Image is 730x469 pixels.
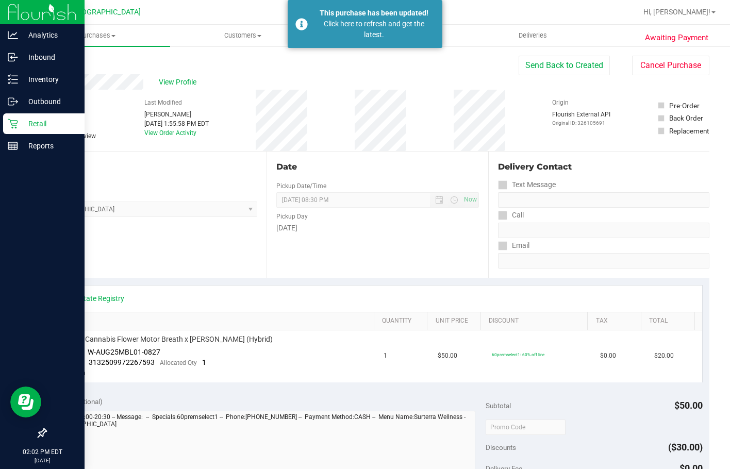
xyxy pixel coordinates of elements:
[18,73,80,86] p: Inventory
[18,29,80,41] p: Analytics
[61,317,370,325] a: SKU
[170,25,316,46] a: Customers
[144,129,196,137] a: View Order Activity
[8,30,18,40] inline-svg: Analytics
[505,31,561,40] span: Deliveries
[8,74,18,85] inline-svg: Inventory
[18,140,80,152] p: Reports
[5,447,80,457] p: 02:02 PM EDT
[489,317,584,325] a: Discount
[600,351,616,361] span: $0.00
[492,352,544,357] span: 60premselect1: 60% off line
[313,8,435,19] div: This purchase has been updated!
[382,317,423,325] a: Quantity
[552,98,569,107] label: Origin
[89,358,155,366] span: 3132509972267593
[202,358,206,366] span: 1
[70,8,141,16] span: [GEOGRAPHIC_DATA]
[160,359,197,366] span: Allocated Qty
[498,223,709,238] input: Format: (999) 999-9999
[159,77,200,88] span: View Profile
[8,119,18,129] inline-svg: Retail
[18,51,80,63] p: Inbound
[552,119,610,127] p: Original ID: 326105691
[276,181,326,191] label: Pickup Date/Time
[8,141,18,151] inline-svg: Reports
[669,113,703,123] div: Back Order
[498,238,529,253] label: Email
[436,317,477,325] a: Unit Price
[498,208,524,223] label: Call
[519,56,610,75] button: Send Back to Created
[144,98,182,107] label: Last Modified
[669,100,700,111] div: Pre-Order
[486,401,511,410] span: Subtotal
[654,351,674,361] span: $20.00
[18,118,80,130] p: Retail
[144,119,209,128] div: [DATE] 1:55:58 PM EDT
[25,31,170,40] span: Purchases
[88,348,160,356] span: W-AUG25MBL01-0827
[384,351,387,361] span: 1
[486,420,566,435] input: Promo Code
[171,31,315,40] span: Customers
[62,293,124,304] a: View State Registry
[8,52,18,62] inline-svg: Inbound
[438,351,457,361] span: $50.00
[59,334,273,344] span: FT 3.5g Cannabis Flower Motor Breath x [PERSON_NAME] (Hybrid)
[144,110,209,119] div: [PERSON_NAME]
[649,317,690,325] a: Total
[498,192,709,208] input: Format: (999) 999-9999
[643,8,710,16] span: Hi, [PERSON_NAME]!
[276,161,478,173] div: Date
[669,126,709,136] div: Replacement
[674,400,703,411] span: $50.00
[45,161,257,173] div: Location
[25,25,170,46] a: Purchases
[5,457,80,464] p: [DATE]
[276,212,308,221] label: Pickup Day
[10,387,41,417] iframe: Resource center
[498,161,709,173] div: Delivery Contact
[313,19,435,40] div: Click here to refresh and get the latest.
[498,177,556,192] label: Text Message
[18,95,80,108] p: Outbound
[645,32,708,44] span: Awaiting Payment
[460,25,606,46] a: Deliveries
[632,56,709,75] button: Cancel Purchase
[668,442,703,453] span: ($30.00)
[552,110,610,127] div: Flourish External API
[276,223,478,233] div: [DATE]
[486,438,516,457] span: Discounts
[8,96,18,107] inline-svg: Outbound
[596,317,637,325] a: Tax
